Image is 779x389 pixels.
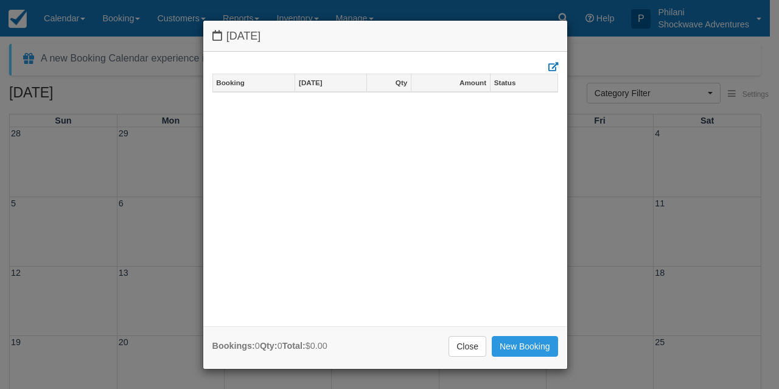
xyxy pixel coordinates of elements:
strong: Bookings: [212,341,255,351]
a: Close [449,336,486,357]
strong: Qty: [260,341,278,351]
a: Booking [213,74,295,91]
div: 0 0 $0.00 [212,340,327,352]
a: Status [491,74,557,91]
a: Qty [367,74,411,91]
a: New Booking [492,336,558,357]
h4: [DATE] [212,30,558,43]
a: Amount [411,74,490,91]
a: [DATE] [295,74,366,91]
strong: Total: [282,341,306,351]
